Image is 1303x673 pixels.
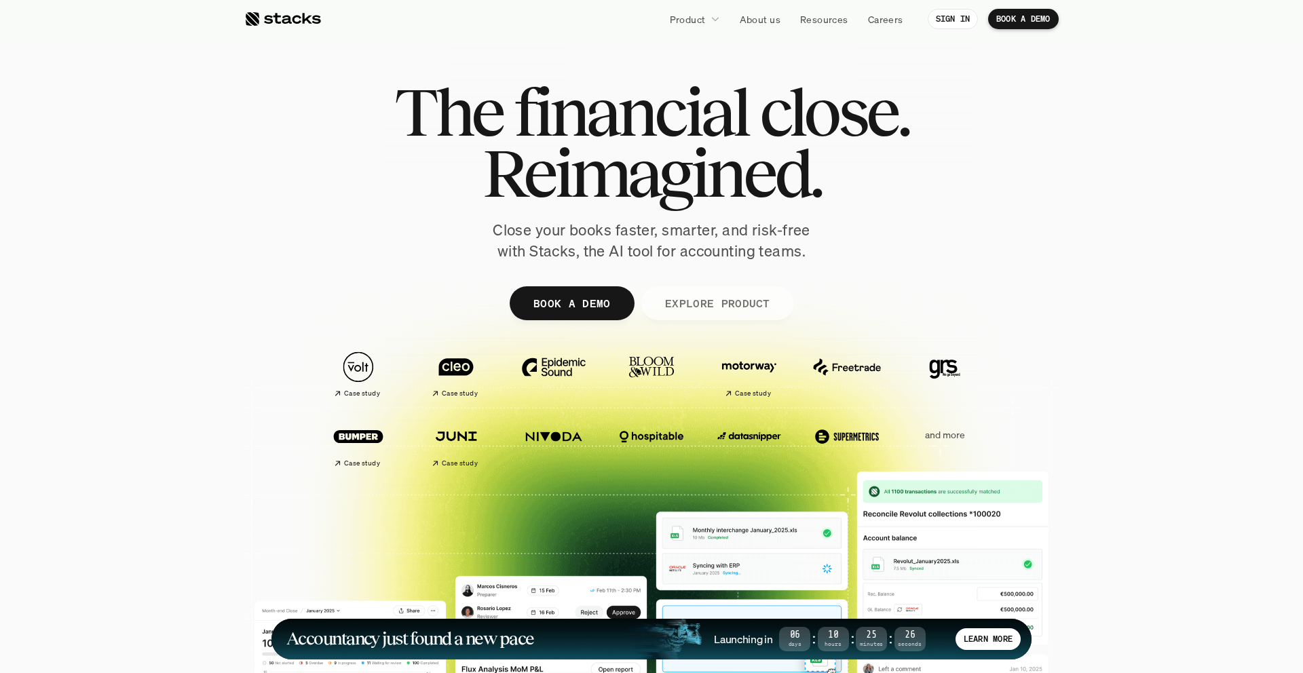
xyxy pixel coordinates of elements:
[779,642,810,647] span: Days
[735,389,771,398] h2: Case study
[707,345,791,404] a: Case study
[732,7,789,31] a: About us
[818,632,849,639] span: 10
[800,12,848,26] p: Resources
[316,345,400,404] a: Case study
[414,345,498,404] a: Case study
[856,632,887,639] span: 25
[849,631,856,647] strong: :
[664,293,770,313] p: EXPLORE PRODUCT
[286,631,534,647] h1: Accountancy just found a new pace
[482,220,821,262] p: Close your books faster, smarter, and risk-free with Stacks, the AI tool for accounting teams.
[996,14,1051,24] p: BOOK A DEMO
[442,459,478,467] h2: Case study
[936,14,970,24] p: SIGN IN
[514,81,748,142] span: financial
[792,7,856,31] a: Resources
[442,389,478,398] h2: Case study
[860,7,911,31] a: Careers
[344,459,380,467] h2: Case study
[818,642,849,647] span: Hours
[344,389,380,398] h2: Case study
[740,12,780,26] p: About us
[887,631,894,647] strong: :
[903,429,987,441] p: and more
[641,286,793,320] a: EXPLORE PRODUCT
[160,314,220,324] a: Privacy Policy
[316,414,400,473] a: Case study
[271,619,1032,659] a: Accountancy just found a new paceLaunching in06Days:10Hours:25Minutes:26SecondsLEARN MORE
[810,631,817,647] strong: :
[988,9,1059,29] a: BOOK A DEMO
[856,642,887,647] span: Minutes
[533,293,611,313] p: BOOK A DEMO
[414,414,498,473] a: Case study
[894,632,926,639] span: 26
[714,632,772,647] h4: Launching in
[394,81,502,142] span: The
[894,642,926,647] span: Seconds
[510,286,635,320] a: BOOK A DEMO
[759,81,909,142] span: close.
[670,12,706,26] p: Product
[868,12,903,26] p: Careers
[779,632,810,639] span: 06
[483,142,821,204] span: Reimagined.
[928,9,979,29] a: SIGN IN
[964,634,1013,644] p: LEARN MORE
